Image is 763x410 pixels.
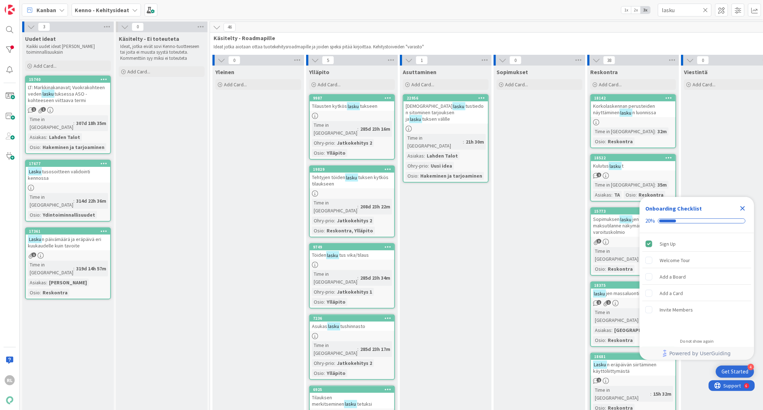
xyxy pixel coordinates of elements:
[411,81,434,88] span: Add Card...
[593,336,605,344] div: Osio
[621,6,631,14] span: 1x
[324,369,325,377] span: :
[334,139,335,147] span: :
[429,162,454,170] div: Uusi idea
[642,252,751,268] div: Welcome Tour is incomplete.
[642,236,751,252] div: Sign Up is complete.
[313,387,394,392] div: 6925
[593,138,605,145] div: Osio
[312,199,357,214] div: Time in [GEOGRAPHIC_DATA]
[642,269,751,285] div: Add a Board is incomplete.
[313,96,394,101] div: 9987
[31,107,36,112] span: 1
[312,288,334,296] div: Ohry-prio
[28,211,40,219] div: Osio
[645,204,702,213] div: Onboarding Checklist
[28,168,90,181] span: tusosoitteen validointi kennossa
[26,76,110,83] div: 15740
[403,95,488,101] div: 22956
[419,172,484,180] div: Hakeminen ja tarjoaminen
[335,359,374,367] div: Jatkokehitys 2
[406,134,463,150] div: Time in [GEOGRAPHIC_DATA]
[41,289,69,296] div: Reskontra
[347,102,360,110] mark: lasku
[326,251,339,259] mark: lasku
[5,5,15,15] img: Visit kanbanzone.com
[357,125,358,133] span: :
[31,252,36,257] span: 1
[693,81,715,88] span: Add Card...
[591,155,675,161] div: 18522
[606,290,661,296] span: jen massaluonti ei onnistu
[325,227,375,235] div: Reskontra, Ylläpito
[28,143,40,151] div: Osio
[38,23,50,31] span: 3
[312,174,388,187] span: tuksen kytkös tilaukseen
[334,359,335,367] span: :
[313,245,394,250] div: 9749
[403,68,436,76] span: Asuttaminen
[5,395,15,405] img: avatar
[28,84,105,97] span: LT: Markkinakanavat; Vuokrakohteen veden
[464,138,486,146] div: 21h 30m
[407,96,488,101] div: 22956
[406,152,424,160] div: Asiakas
[310,95,394,111] div: 9987Tilausten kytköslaskutukseen
[310,315,394,322] div: 7236
[612,191,622,199] div: TA
[324,149,325,157] span: :
[312,121,357,137] div: Time in [GEOGRAPHIC_DATA]
[680,338,714,344] div: Do not show again
[643,347,750,360] a: Powered by UserGuiding
[313,316,394,321] div: 7236
[425,152,460,160] div: Lahden Talot
[26,160,110,167] div: 17677
[15,1,33,10] span: Support
[599,81,622,88] span: Add Card...
[424,152,425,160] span: :
[46,279,47,286] span: :
[406,103,453,109] span: [DEMOGRAPHIC_DATA]
[593,191,611,199] div: Asiakas
[26,228,110,250] div: 17361Laskun päivämäärä ja eräpäivä eri kuukaudelle kuin tavoite
[463,138,464,146] span: :
[660,305,693,314] div: Invite Members
[26,44,109,56] p: Kaikki uudet ideat [PERSON_NAME] toiminnallisuuksiin
[310,386,394,409] div: 6925Tilauksen merkitseminenlaskutetuksi
[40,289,41,296] span: :
[358,345,392,353] div: 285d 23h 17m
[40,143,41,151] span: :
[312,227,324,235] div: Osio
[591,155,675,170] div: 18522Kulutuslaskut
[416,56,428,64] span: 1
[325,298,347,306] div: Ylläpito
[310,244,394,260] div: 9749Töidenlaskutus vika/tilaus
[722,368,748,375] div: Get Started
[5,375,15,385] div: RL
[36,6,56,14] span: Kanban
[312,341,357,357] div: Time in [GEOGRAPHIC_DATA]
[312,323,327,329] span: Asukas
[597,300,601,305] span: 1
[624,191,636,199] div: Osio
[74,119,108,127] div: 307d 18h 35m
[75,6,129,14] b: Kenno - Kehitysideat
[310,166,394,173] div: 19829
[312,139,334,147] div: Ohry-prio
[620,215,632,223] mark: lasku
[358,203,392,211] div: 208d 23h 22m
[357,274,358,282] span: :
[594,96,675,101] div: 18142
[642,302,751,318] div: Invite Members is incomplete.
[606,138,635,145] div: Reskontra
[37,3,39,9] div: 6
[406,162,428,170] div: Ohry-prio
[358,274,392,282] div: 285d 23h 34m
[640,347,754,360] div: Footer
[593,326,611,334] div: Asiakas
[640,197,754,360] div: Checklist Container
[593,103,655,116] span: Korkolaskennan perusteiden näyttäminen
[605,138,606,145] span: :
[641,6,650,14] span: 3x
[340,323,365,329] span: tushinnasto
